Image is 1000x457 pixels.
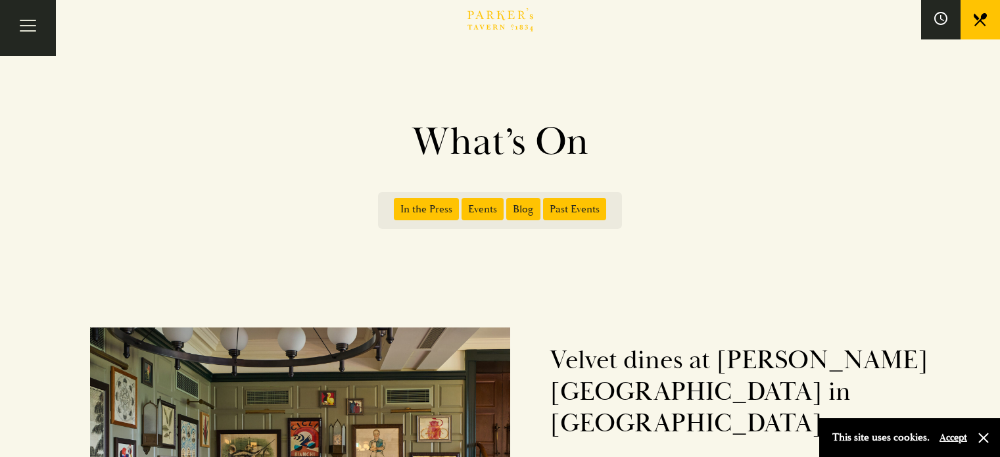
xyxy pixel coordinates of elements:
button: Accept [940,431,967,444]
h2: Velvet dines at [PERSON_NAME][GEOGRAPHIC_DATA] in [GEOGRAPHIC_DATA] [550,345,930,439]
p: This site uses cookies. [832,428,930,447]
span: Past Events [543,198,606,220]
span: Events [462,198,504,220]
span: Blog [506,198,540,220]
button: Close and accept [977,431,990,445]
h1: What’s On [126,118,875,166]
span: In the Press [394,198,459,220]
